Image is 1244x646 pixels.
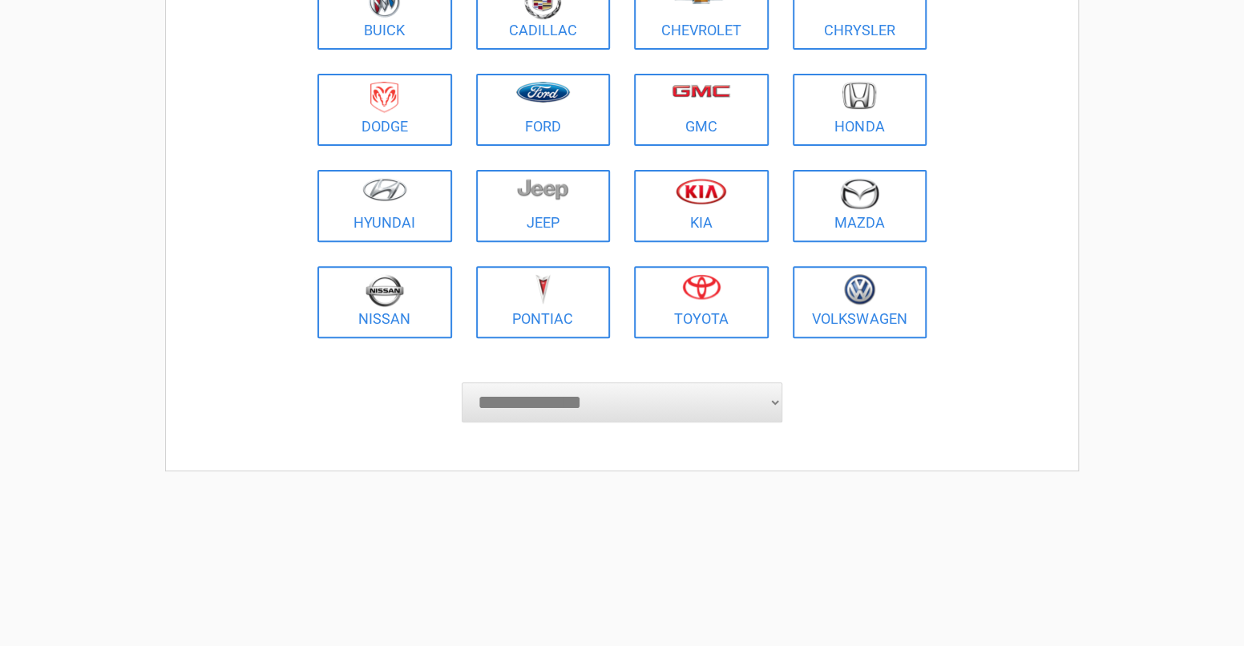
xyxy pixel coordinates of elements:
[362,178,407,201] img: hyundai
[476,266,611,338] a: Pontiac
[317,170,452,242] a: Hyundai
[516,82,570,103] img: ford
[839,178,879,209] img: mazda
[672,84,730,98] img: gmc
[476,74,611,146] a: Ford
[370,82,398,113] img: dodge
[676,178,726,204] img: kia
[793,74,927,146] a: Honda
[317,266,452,338] a: Nissan
[366,274,404,307] img: nissan
[634,170,769,242] a: Kia
[682,274,721,300] img: toyota
[517,178,568,200] img: jeep
[842,82,876,110] img: honda
[844,274,875,305] img: volkswagen
[535,274,551,305] img: pontiac
[793,266,927,338] a: Volkswagen
[634,266,769,338] a: Toyota
[317,74,452,146] a: Dodge
[476,170,611,242] a: Jeep
[634,74,769,146] a: GMC
[793,170,927,242] a: Mazda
